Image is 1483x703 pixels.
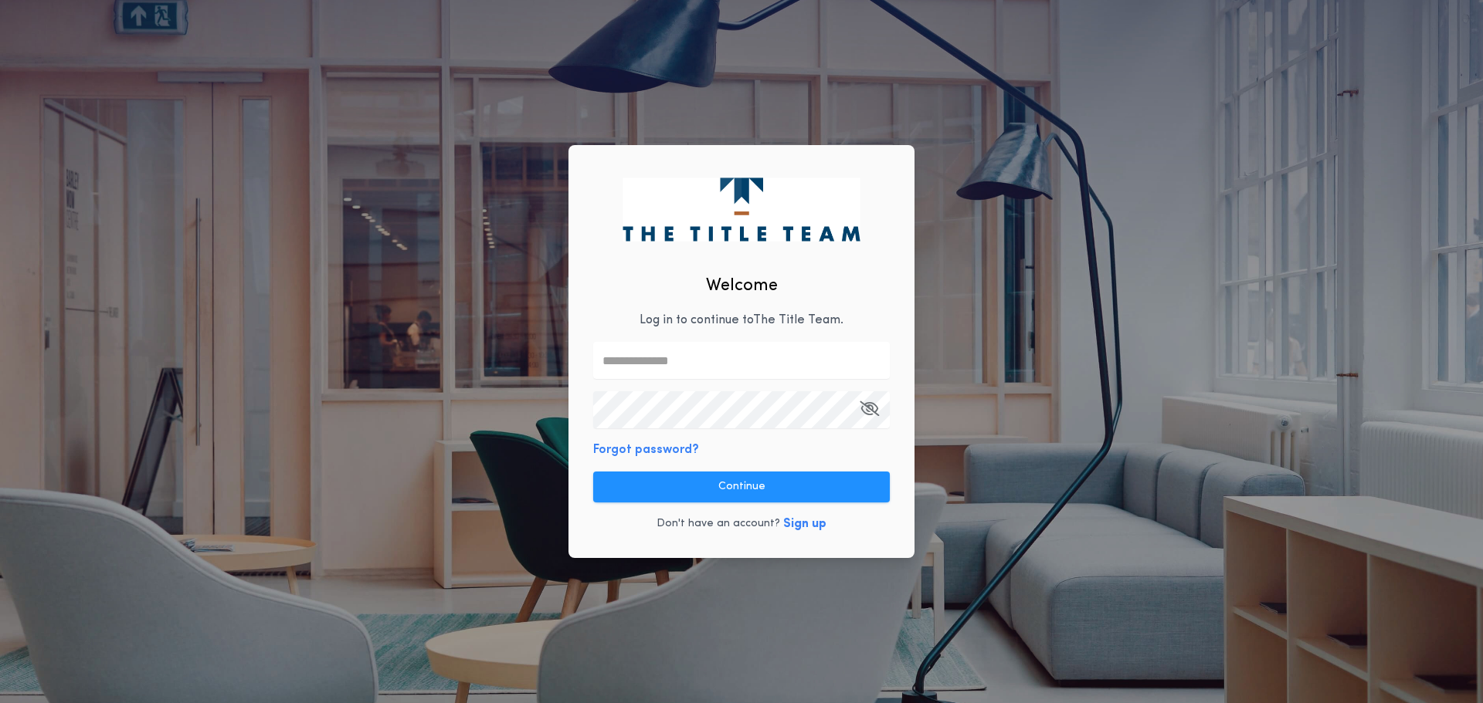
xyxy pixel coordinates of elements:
[593,441,699,459] button: Forgot password?
[657,516,780,532] p: Don't have an account?
[593,471,890,502] button: Continue
[623,177,860,241] img: logo
[640,311,843,330] p: Log in to continue to The Title Team .
[783,515,826,533] button: Sign up
[706,273,778,299] h2: Welcome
